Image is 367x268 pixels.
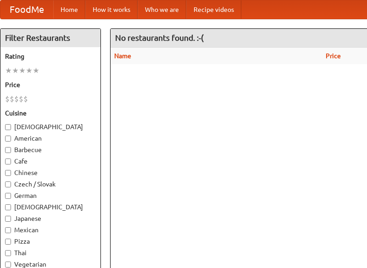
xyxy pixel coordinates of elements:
label: German [5,191,96,200]
h5: Price [5,80,96,89]
a: Home [53,0,85,19]
input: American [5,136,11,142]
label: Barbecue [5,145,96,154]
li: $ [5,94,10,104]
label: [DEMOGRAPHIC_DATA] [5,202,96,212]
label: [DEMOGRAPHIC_DATA] [5,122,96,131]
li: $ [10,94,14,104]
h4: Filter Restaurants [0,29,100,47]
input: [DEMOGRAPHIC_DATA] [5,124,11,130]
label: Cafe [5,157,96,166]
h5: Cuisine [5,109,96,118]
input: Vegetarian [5,262,11,268]
input: Cafe [5,159,11,164]
input: German [5,193,11,199]
input: [DEMOGRAPHIC_DATA] [5,204,11,210]
li: ★ [5,66,12,76]
label: Japanese [5,214,96,223]
label: American [5,134,96,143]
input: Chinese [5,170,11,176]
li: $ [23,94,28,104]
label: Mexican [5,225,96,235]
li: ★ [33,66,39,76]
label: Chinese [5,168,96,177]
a: Price [326,52,341,60]
li: $ [14,94,19,104]
a: How it works [85,0,138,19]
input: Czech / Slovak [5,181,11,187]
li: ★ [19,66,26,76]
label: Thai [5,248,96,257]
ng-pluralize: No restaurants found. :-( [115,33,204,42]
li: $ [19,94,23,104]
li: ★ [12,66,19,76]
a: FoodMe [0,0,53,19]
input: Thai [5,250,11,256]
a: Who we are [138,0,186,19]
input: Pizza [5,239,11,245]
label: Pizza [5,237,96,246]
input: Mexican [5,227,11,233]
a: Recipe videos [186,0,241,19]
h5: Rating [5,52,96,61]
a: Name [114,52,131,60]
input: Japanese [5,216,11,222]
li: ★ [26,66,33,76]
input: Barbecue [5,147,11,153]
label: Czech / Slovak [5,180,96,189]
